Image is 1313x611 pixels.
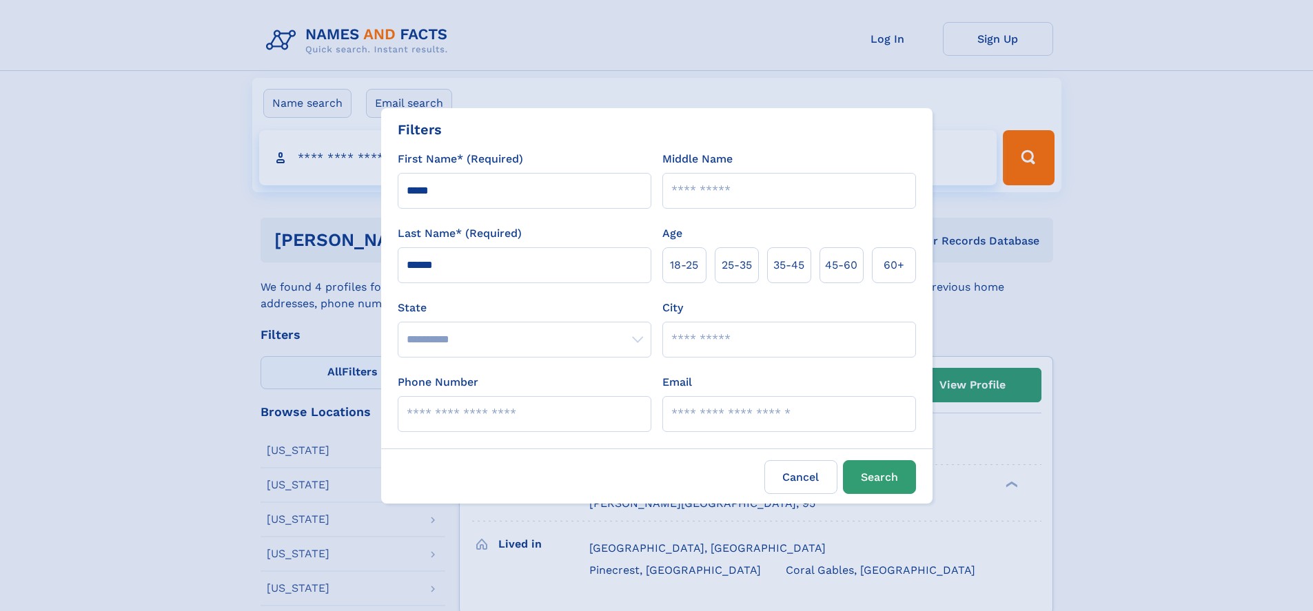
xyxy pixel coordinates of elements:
label: City [662,300,683,316]
label: Phone Number [398,374,478,391]
div: Filters [398,119,442,140]
label: Age [662,225,682,242]
label: Cancel [764,460,837,494]
span: 35‑45 [773,257,804,273]
span: 25‑35 [722,257,752,273]
label: State [398,300,651,316]
button: Search [843,460,916,494]
label: Last Name* (Required) [398,225,522,242]
span: 45‑60 [825,257,857,273]
span: 18‑25 [670,257,698,273]
span: 60+ [884,257,904,273]
label: First Name* (Required) [398,151,523,167]
label: Middle Name [662,151,733,167]
label: Email [662,374,692,391]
